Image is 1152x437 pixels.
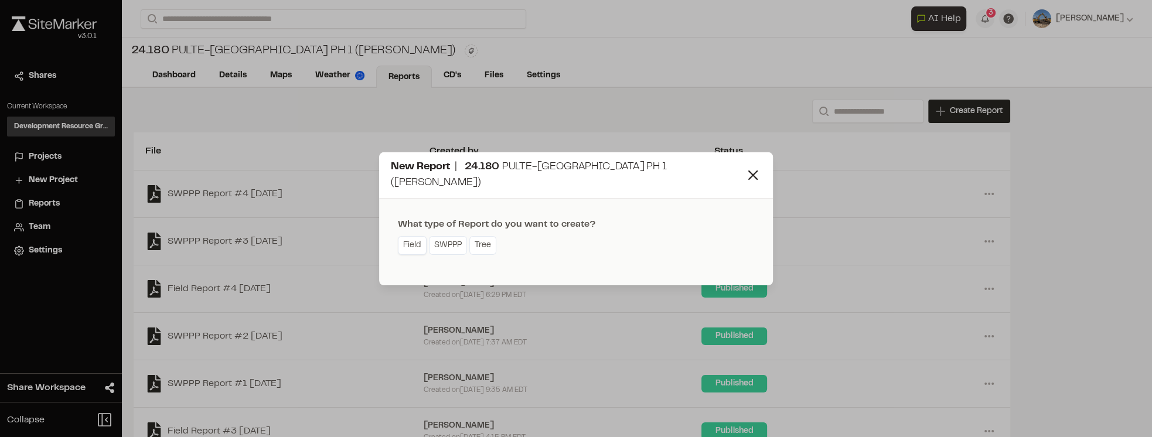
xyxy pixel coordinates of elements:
a: SWPPP [429,236,467,255]
span: Pulte-[GEOGRAPHIC_DATA] Ph 1 ([PERSON_NAME]) [391,162,667,187]
span: 24.180 [465,162,499,172]
span: | [455,162,457,172]
div: What type of Report do you want to create? [398,217,595,231]
div: New Report [391,159,745,191]
a: Field [398,236,427,255]
a: Tree [469,236,496,255]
